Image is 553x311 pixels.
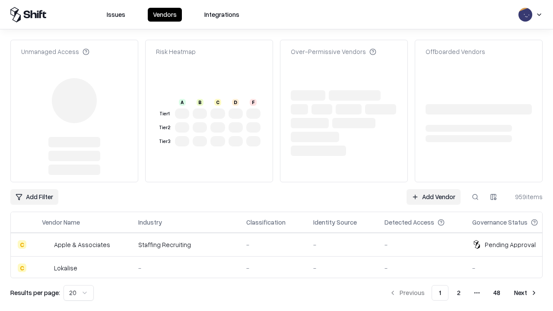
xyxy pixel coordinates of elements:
[313,263,371,273] div: -
[42,218,80,227] div: Vendor Name
[102,8,130,22] button: Issues
[179,99,186,106] div: A
[426,47,485,56] div: Offboarded Vendors
[508,192,543,201] div: 959 items
[18,263,26,272] div: C
[158,110,172,117] div: Tier 1
[486,285,507,301] button: 48
[385,240,458,249] div: -
[156,47,196,56] div: Risk Heatmap
[407,189,461,205] a: Add Vendor
[472,263,552,273] div: -
[232,99,239,106] div: D
[138,218,162,227] div: Industry
[199,8,245,22] button: Integrations
[384,285,543,301] nav: pagination
[138,240,232,249] div: Staffing Recruiting
[18,240,26,249] div: C
[10,288,60,297] p: Results per page:
[485,240,536,249] div: Pending Approval
[10,189,58,205] button: Add Filter
[250,99,257,106] div: F
[42,240,51,249] img: Apple & Associates
[432,285,448,301] button: 1
[385,218,434,227] div: Detected Access
[313,218,357,227] div: Identity Source
[42,263,51,272] img: Lokalise
[54,240,110,249] div: Apple & Associates
[450,285,467,301] button: 2
[385,263,458,273] div: -
[246,240,299,249] div: -
[148,8,182,22] button: Vendors
[54,263,77,273] div: Lokalise
[313,240,371,249] div: -
[246,263,299,273] div: -
[21,47,89,56] div: Unmanaged Access
[158,138,172,145] div: Tier 3
[158,124,172,131] div: Tier 2
[138,263,232,273] div: -
[291,47,376,56] div: Over-Permissive Vendors
[472,218,528,227] div: Governance Status
[197,99,203,106] div: B
[509,285,543,301] button: Next
[214,99,221,106] div: C
[246,218,286,227] div: Classification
